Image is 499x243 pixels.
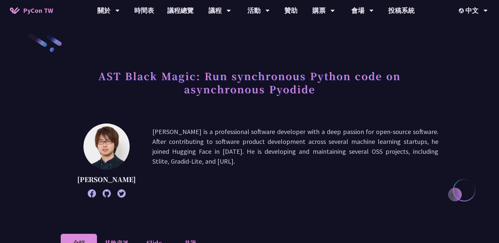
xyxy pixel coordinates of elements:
[23,6,53,15] span: PyCon TW
[61,66,438,99] h1: AST Black Magic: Run synchronous Python code on asynchronous Pyodide
[459,8,465,13] img: Locale Icon
[152,127,438,194] p: [PERSON_NAME] is a professional software developer with a deep passion for open-source software. ...
[10,7,20,14] img: Home icon of PyCon TW 2025
[83,123,130,170] img: Yuichiro Tachibana
[77,175,136,184] p: [PERSON_NAME]
[3,2,60,19] a: PyCon TW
